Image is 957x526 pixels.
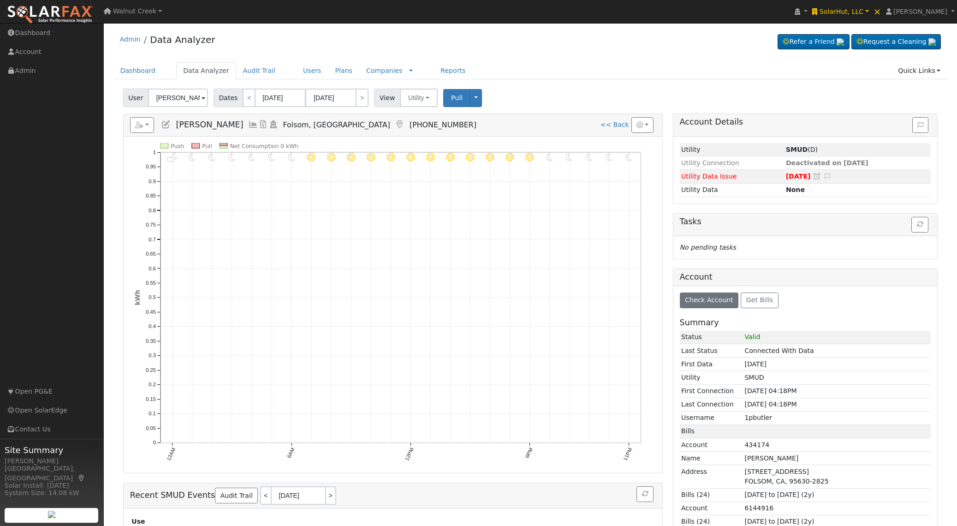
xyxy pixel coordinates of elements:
[149,324,156,329] text: 0.4
[215,488,258,503] a: Audit Trail
[395,120,405,129] a: Map
[7,5,94,24] img: SolarFax
[208,153,215,161] i: 2AM - Clear
[146,338,156,344] text: 0.35
[743,358,931,371] td: [DATE]
[680,488,743,502] td: Bills (24)
[685,296,733,304] span: Check Account
[149,237,156,242] text: 0.7
[743,371,931,384] td: SMUD
[327,153,335,161] i: 8AM - Clear
[146,425,156,431] text: 0.05
[680,411,743,424] td: Username
[356,89,369,107] a: >
[5,456,99,466] div: [PERSON_NAME]
[743,398,931,411] td: [DATE] 04:18PM
[153,440,155,446] text: 0
[202,143,212,149] text: Pull
[786,173,811,180] span: [DATE]
[680,272,713,281] h5: Account
[326,486,336,505] a: >
[283,120,390,129] span: Folsom, [GEOGRAPHIC_DATA]
[680,331,743,344] td: Status
[743,465,931,488] td: [STREET_ADDRESS] FOLSOM, CA, 95630-2825
[268,153,275,161] i: 5AM - Clear
[149,411,156,417] text: 0.1
[153,149,155,155] text: 1
[286,447,296,459] text: 6AM
[813,173,821,180] a: Snooze this issue
[680,452,743,465] td: Name
[374,89,400,107] span: View
[680,384,743,398] td: First Connection
[367,153,375,161] i: 10AM - Clear
[146,251,156,257] text: 0.65
[741,293,778,308] button: Get Bills
[386,153,395,161] i: 11AM - Clear
[443,89,470,107] button: Pull
[680,398,743,411] td: Last Connection
[146,309,156,315] text: 0.45
[161,120,171,129] a: Edit User (36486)
[189,153,196,161] i: 1AM - Clear
[130,486,656,505] h5: Recent SMUD Events
[236,62,282,79] a: Audit Trail
[820,8,863,15] span: SolarHut, LLC
[146,280,156,286] text: 0.55
[680,465,743,488] td: Address
[134,290,141,305] text: kWh
[746,296,773,304] span: Get Bills
[743,502,931,515] td: 6144916
[891,62,947,79] a: Quick Links
[113,62,163,79] a: Dashboard
[366,67,403,74] a: Companies
[149,382,156,388] text: 0.2
[680,143,785,156] td: Utility
[743,488,931,502] td: [DATE] to [DATE] (2y)
[5,481,99,490] div: Solar Install: [DATE]
[260,486,270,505] a: <
[288,153,295,161] i: 6AM - Clear
[166,447,176,462] text: 12AM
[743,438,931,452] td: 434174
[146,396,156,402] text: 0.15
[743,344,931,358] td: Connected With Data
[566,153,573,161] i: 8PM - Clear
[928,38,936,46] img: retrieve
[466,153,475,161] i: 3PM - Clear
[606,153,612,161] i: 10PM - Clear
[426,153,435,161] i: 1PM - Clear
[120,36,141,43] a: Admin
[851,34,941,50] a: Request a Cleaning
[743,411,931,424] td: 1pbutler
[680,183,785,197] td: Utility Data
[680,117,931,127] h5: Account Details
[525,153,534,161] i: 6PM - Clear
[680,217,931,227] h5: Tasks
[146,193,156,198] text: 0.85
[743,331,931,344] td: Valid
[296,62,328,79] a: Users
[505,153,514,161] i: 5PM - Clear
[258,120,268,129] a: Bills
[786,159,868,167] span: Deactivated on [DATE]
[434,62,472,79] a: Reports
[149,179,156,184] text: 0.9
[113,7,156,15] span: Walnut Creek
[451,94,463,102] span: Pull
[680,244,736,251] i: No pending tasks
[837,38,844,46] img: retrieve
[786,186,805,193] strong: None
[149,295,156,300] text: 0.5
[823,173,832,179] i: Edit Issue
[146,222,156,227] text: 0.75
[623,447,633,462] text: 11PM
[743,384,931,398] td: [DATE] 04:18PM
[680,293,739,308] button: Check Account
[214,89,243,107] span: Dates
[328,62,359,79] a: Plans
[77,474,86,482] a: Map
[600,121,629,128] a: << Back
[778,34,850,50] a: Refer a Friend
[5,444,99,456] span: Site Summary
